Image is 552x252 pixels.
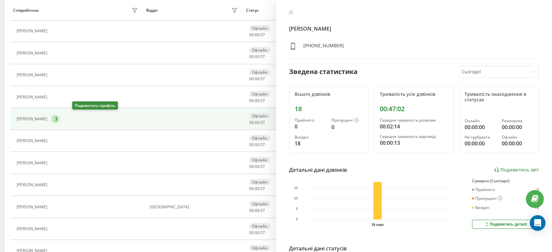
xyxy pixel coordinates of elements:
[249,142,265,147] div: : :
[17,51,49,55] div: [PERSON_NAME]
[17,117,49,121] div: [PERSON_NAME]
[502,123,533,131] div: 00:00:00
[249,179,270,185] div: Офлайн
[249,98,254,103] span: 00
[72,101,118,110] div: Подивитись профіль
[465,92,533,103] div: Тривалість знаходження в статусах
[472,196,502,201] div: Пропущені
[249,69,270,75] div: Офлайн
[260,54,265,59] span: 57
[380,139,449,147] div: 00:00:13
[249,230,265,235] div: : :
[472,179,539,183] div: Сумарно (Сьогодні)
[472,220,539,229] button: Подивитись деталі
[13,8,39,13] div: Співробітник
[465,123,496,131] div: 00:00:00
[255,32,259,37] span: 00
[249,113,270,119] div: Офлайн
[255,186,259,191] span: 00
[380,123,449,130] div: 00:02:14
[534,205,539,210] div: 18
[331,118,363,123] div: Пропущені
[249,32,254,37] span: 00
[150,205,239,209] div: [GEOGRAPHIC_DATA]
[294,186,298,190] text: 15
[295,105,363,113] div: 18
[380,92,449,97] div: Тривалість усіх дзвінків
[17,161,49,165] div: [PERSON_NAME]
[249,142,254,147] span: 00
[255,54,259,59] span: 00
[380,134,449,139] div: Середня тривалість відповіді
[260,32,265,37] span: 57
[17,139,49,143] div: [PERSON_NAME]
[331,123,363,131] div: 0
[249,76,254,82] span: 00
[249,186,254,191] span: 00
[249,98,265,103] div: : :
[260,230,265,235] span: 57
[249,135,270,141] div: Офлайн
[289,67,358,77] div: Зведена статистика
[260,142,265,147] span: 57
[465,140,496,147] div: 00:00:00
[260,76,265,82] span: 57
[249,164,254,169] span: 00
[249,208,265,213] div: : :
[472,187,495,192] div: Прийнято
[380,105,449,113] div: 00:47:02
[255,142,259,147] span: 00
[249,245,270,251] div: Офлайн
[465,135,496,140] div: Не турбувати
[255,120,259,125] span: 00
[17,29,49,33] div: [PERSON_NAME]
[260,98,265,103] span: 57
[249,186,265,191] div: : :
[249,47,270,53] div: Офлайн
[249,230,254,235] span: 00
[295,135,326,140] div: Вихідні
[249,120,254,125] span: 00
[289,25,539,33] h4: [PERSON_NAME]
[17,73,49,77] div: [PERSON_NAME]
[249,208,254,213] span: 00
[465,119,496,123] div: Онлайн
[249,223,270,229] div: Офлайн
[146,8,158,13] div: Відділ
[494,167,539,173] a: Подивитись звіт
[372,223,384,227] text: 19 серп
[260,186,265,191] span: 57
[294,197,298,200] text: 10
[502,119,533,123] div: Розмовляє
[255,98,259,103] span: 00
[296,218,298,221] text: 0
[249,54,265,59] div: : :
[255,76,259,82] span: 00
[530,215,545,231] div: Open Intercom Messenger
[249,157,270,163] div: Офлайн
[255,230,259,235] span: 00
[249,120,265,125] div: : :
[249,201,270,207] div: Офлайн
[260,120,265,125] span: 57
[249,25,270,31] div: Офлайн
[295,123,326,130] div: 0
[484,222,527,227] div: Подивитись деталі
[295,140,326,147] div: 18
[295,92,363,97] div: Всього дзвінків
[17,205,49,209] div: [PERSON_NAME]
[249,54,254,59] span: 00
[17,95,49,99] div: [PERSON_NAME]
[249,77,265,81] div: : :
[246,8,259,13] div: Статус
[260,208,265,213] span: 57
[380,118,449,123] div: Середня тривалість розмови
[17,227,49,231] div: [PERSON_NAME]
[296,207,298,211] text: 5
[472,205,489,210] div: Вихідні
[255,208,259,213] span: 00
[260,164,265,169] span: 57
[295,118,326,123] div: Прийнято
[249,91,270,97] div: Офлайн
[255,164,259,169] span: 00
